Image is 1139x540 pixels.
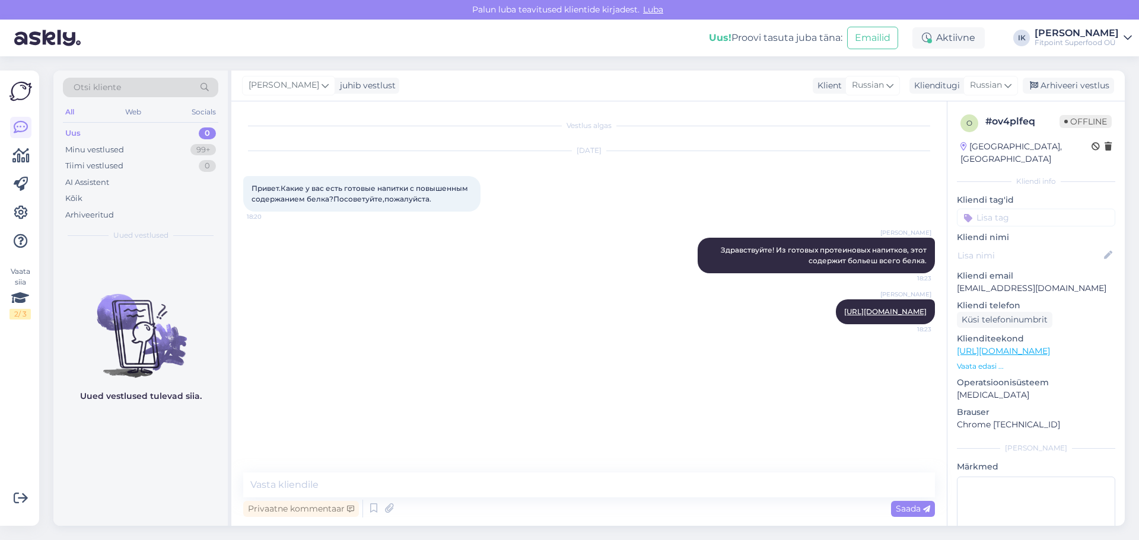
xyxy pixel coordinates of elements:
[813,79,842,92] div: Klient
[957,361,1115,372] p: Vaata edasi ...
[189,104,218,120] div: Socials
[9,80,32,103] img: Askly Logo
[65,160,123,172] div: Tiimi vestlused
[960,140,1092,165] div: [GEOGRAPHIC_DATA], [GEOGRAPHIC_DATA]
[709,31,842,45] div: Proovi tasuta juba täna:
[1035,28,1132,47] a: [PERSON_NAME]Fitpoint Superfood OÜ
[887,274,931,283] span: 18:23
[243,501,359,517] div: Privaatne kommentaar
[957,443,1115,453] div: [PERSON_NAME]
[80,390,202,402] p: Uued vestlused tulevad siia.
[957,418,1115,431] p: Chrome [TECHNICAL_ID]
[252,184,470,203] span: Привет.Какие у вас есть готовые напитки с повышенным содержанием белка?Посоветуйте,пожалуйста.
[721,245,928,265] span: Здравствуйте! Из готовых протеиновых напитков, этот содержит больеш всего белка.
[957,312,1052,328] div: Küsi telefoninumbrit
[957,231,1115,244] p: Kliendi nimi
[966,119,972,127] span: o
[65,144,124,156] div: Minu vestlused
[1035,28,1119,38] div: [PERSON_NAME]
[53,273,228,379] img: No chats
[957,209,1115,226] input: Lisa tag
[957,270,1115,282] p: Kliendi email
[847,27,898,49] button: Emailid
[880,228,931,237] span: [PERSON_NAME]
[957,461,1115,473] p: Märkmed
[887,325,931,334] span: 18:23
[9,266,31,319] div: Vaata siia
[113,230,168,241] span: Uued vestlused
[852,79,884,92] span: Russian
[912,27,985,49] div: Aktiivne
[957,346,1050,356] a: [URL][DOMAIN_NAME]
[247,212,291,221] span: 18:20
[190,144,216,156] div: 99+
[709,32,731,43] b: Uus!
[957,333,1115,345] p: Klienditeekond
[249,79,319,92] span: [PERSON_NAME]
[243,120,935,131] div: Vestlus algas
[957,389,1115,401] p: [MEDICAL_DATA]
[74,81,121,94] span: Otsi kliente
[957,299,1115,312] p: Kliendi telefon
[199,127,216,139] div: 0
[63,104,77,120] div: All
[957,194,1115,206] p: Kliendi tag'id
[335,79,396,92] div: juhib vestlust
[1060,115,1112,128] span: Offline
[957,176,1115,187] div: Kliendi info
[65,177,109,188] div: AI Assistent
[957,249,1102,262] input: Lisa nimi
[65,209,114,221] div: Arhiveeritud
[970,79,1002,92] span: Russian
[640,4,667,15] span: Luba
[896,503,930,514] span: Saada
[844,307,927,316] a: [URL][DOMAIN_NAME]
[909,79,960,92] div: Klienditugi
[957,376,1115,389] p: Operatsioonisüsteem
[880,290,931,299] span: [PERSON_NAME]
[65,193,82,205] div: Kõik
[957,406,1115,418] p: Brauser
[1023,78,1114,94] div: Arhiveeri vestlus
[243,145,935,156] div: [DATE]
[123,104,144,120] div: Web
[199,160,216,172] div: 0
[985,114,1060,129] div: # ov4plfeq
[9,309,31,319] div: 2 / 3
[1013,30,1030,46] div: IK
[65,127,81,139] div: Uus
[957,282,1115,295] p: [EMAIL_ADDRESS][DOMAIN_NAME]
[1035,38,1119,47] div: Fitpoint Superfood OÜ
